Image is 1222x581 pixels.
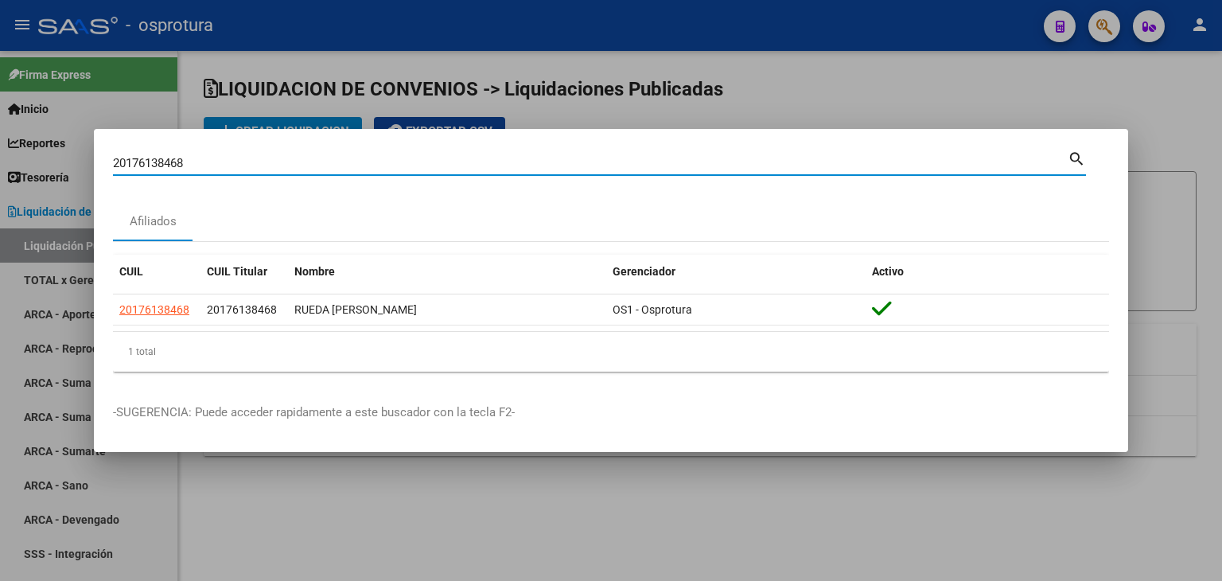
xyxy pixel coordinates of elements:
datatable-header-cell: Gerenciador [606,255,866,289]
div: 1 total [113,332,1109,372]
span: Nombre [294,265,335,278]
span: CUIL [119,265,143,278]
span: 20176138468 [119,303,189,316]
datatable-header-cell: CUIL [113,255,200,289]
span: OS1 - Osprotura [613,303,692,316]
div: RUEDA [PERSON_NAME] [294,301,600,319]
div: Afiliados [130,213,177,231]
p: -SUGERENCIA: Puede acceder rapidamente a este buscador con la tecla F2- [113,404,1109,422]
span: CUIL Titular [207,265,267,278]
datatable-header-cell: Activo [866,255,1109,289]
datatable-header-cell: CUIL Titular [200,255,288,289]
datatable-header-cell: Nombre [288,255,606,289]
span: Gerenciador [613,265,675,278]
mat-icon: search [1068,148,1086,167]
span: 20176138468 [207,303,277,316]
iframe: Intercom live chat [1168,527,1206,565]
span: Activo [872,265,904,278]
